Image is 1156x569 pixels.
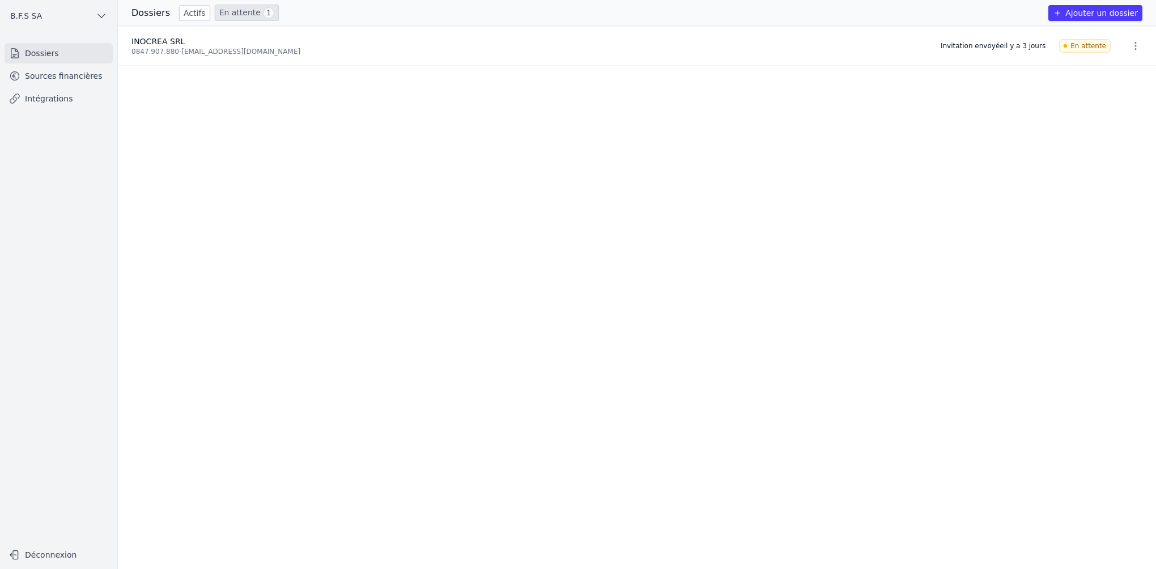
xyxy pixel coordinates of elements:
[5,66,113,86] a: Sources financières
[1048,5,1142,21] button: Ajouter un dossier
[263,7,274,19] span: 1
[1059,39,1111,53] span: En attente
[215,5,279,21] a: En attente 1
[5,7,113,25] button: B.F.S SA
[5,88,113,109] a: Intégrations
[941,41,1045,50] div: Invitation envoyée il y a 3 jours
[131,47,927,56] div: 0847.907.880 - [EMAIL_ADDRESS][DOMAIN_NAME]
[10,10,42,22] span: B.F.S SA
[5,546,113,564] button: Déconnexion
[179,5,210,21] a: Actifs
[5,43,113,63] a: Dossiers
[131,6,170,20] h3: Dossiers
[131,37,185,46] span: INOCREA SRL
